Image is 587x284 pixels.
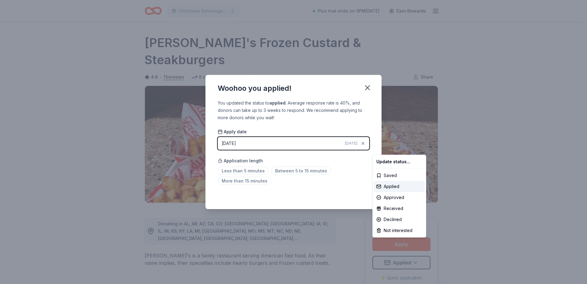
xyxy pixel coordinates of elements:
div: Declined [374,214,425,225]
div: Approved [374,192,425,203]
span: Christmas Extravaganza [179,7,228,15]
div: Not interested [374,225,425,236]
div: Saved [374,170,425,181]
div: Update status... [374,156,425,167]
div: Received [374,203,425,214]
div: Applied [374,181,425,192]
